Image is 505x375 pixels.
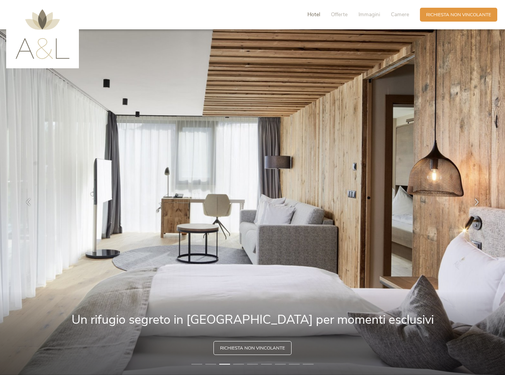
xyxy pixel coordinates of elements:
img: AMONTI & LUNARIS Wellnessresort [15,9,70,59]
span: Immagini [358,11,380,18]
span: Offerte [331,11,348,18]
span: Hotel [307,11,320,18]
span: Richiesta non vincolante [426,12,491,18]
span: Camere [391,11,409,18]
span: Richiesta non vincolante [220,345,285,351]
